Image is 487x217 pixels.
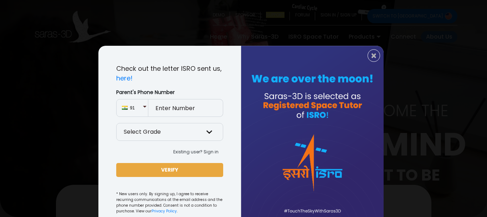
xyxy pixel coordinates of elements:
button: VERIFY [116,163,223,177]
label: Parent's Phone Number [116,89,223,96]
span: 91 [130,105,143,111]
small: * New users only. By signing up, I agree to receive recurring communications at the email address... [116,191,223,214]
span: × [371,51,377,60]
button: Close [368,49,380,62]
button: Existing user? Sign in [169,147,223,157]
a: here! [116,74,133,83]
a: Privacy Policy [152,208,177,214]
input: Enter Number [148,99,223,117]
p: Check out the letter ISRO sent us, [116,64,223,83]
